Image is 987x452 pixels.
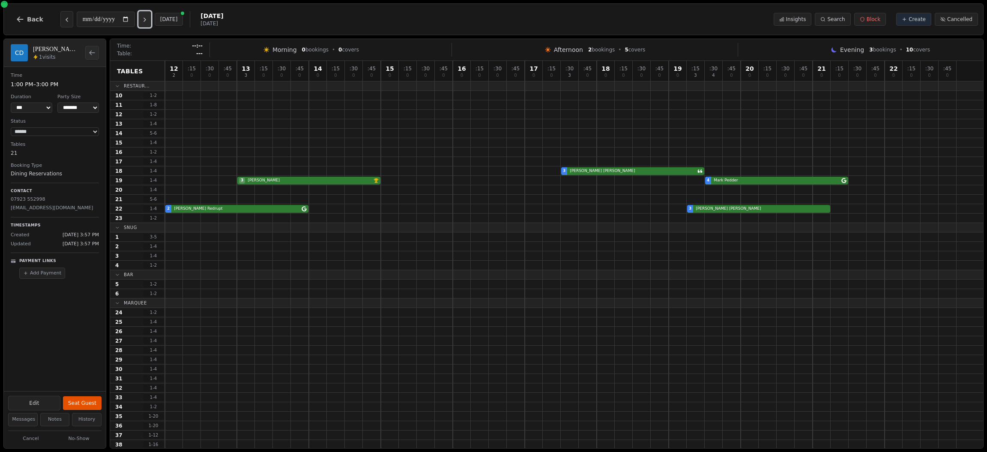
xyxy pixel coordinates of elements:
[85,46,99,60] button: Back to bookings list
[11,162,99,169] dt: Booking Type
[115,319,123,325] span: 25
[143,337,164,344] span: 1 - 4
[707,178,709,184] span: 4
[11,196,99,203] p: 07923 552998
[192,42,203,49] span: --:--
[124,271,133,278] span: Bar
[188,66,196,71] span: : 15
[11,188,99,194] p: Contact
[691,66,700,71] span: : 15
[246,178,373,184] span: [PERSON_NAME]
[115,356,123,363] span: 29
[143,404,164,410] span: 1 - 2
[115,111,123,118] span: 12
[838,73,840,78] span: 0
[226,73,229,78] span: 0
[874,73,876,78] span: 0
[496,73,499,78] span: 0
[370,73,373,78] span: 0
[673,66,682,72] span: 19
[422,66,430,71] span: : 30
[143,347,164,353] span: 1 - 4
[745,66,754,72] span: 20
[511,66,520,71] span: : 45
[781,66,790,71] span: : 30
[909,16,926,23] span: Create
[532,73,535,78] span: 0
[766,73,769,78] span: 0
[143,253,164,259] span: 1 - 4
[9,9,50,30] button: Back
[172,206,301,212] span: [PERSON_NAME] Redrupt
[11,223,99,229] p: Timestamps
[208,73,211,78] span: 0
[774,13,812,26] button: Insights
[588,46,615,53] span: bookings
[170,66,178,72] span: 12
[529,66,538,72] span: 17
[694,73,697,78] span: 3
[117,67,143,75] span: Tables
[11,44,28,61] div: CD
[658,73,661,78] span: 0
[820,73,823,78] span: 0
[115,177,123,184] span: 19
[637,66,646,71] span: : 30
[11,141,99,148] dt: Tables
[296,66,304,71] span: : 45
[143,290,164,297] span: 1 - 2
[200,12,223,20] span: [DATE]
[143,205,164,212] span: 1 - 4
[11,241,31,248] span: Updated
[640,73,643,78] span: 0
[11,149,99,157] dd: 21
[889,66,897,72] span: 22
[601,66,610,72] span: 18
[280,73,283,78] span: 0
[840,45,864,54] span: Evening
[143,177,164,184] span: 1 - 4
[143,92,164,99] span: 1 - 2
[242,66,250,72] span: 13
[143,139,164,146] span: 1 - 4
[817,66,825,72] span: 21
[352,73,355,78] span: 0
[138,11,151,27] button: Next day
[19,258,56,264] p: Payment Links
[115,139,123,146] span: 15
[143,243,164,250] span: 1 - 4
[63,241,99,248] span: [DATE] 3:57 PM
[604,73,607,78] span: 0
[115,422,123,429] span: 36
[338,46,359,53] span: covers
[712,178,840,184] span: Mark Pedder
[928,73,930,78] span: 0
[115,149,123,156] span: 16
[619,66,628,71] span: : 15
[625,47,628,53] span: 5
[143,366,164,372] span: 1 - 4
[338,47,342,53] span: 0
[143,394,164,401] span: 1 - 4
[856,73,858,78] span: 0
[115,102,123,108] span: 11
[143,149,164,155] span: 1 - 2
[947,16,972,23] span: Cancelled
[565,66,574,71] span: : 30
[11,72,99,79] dt: Time
[115,413,123,420] span: 35
[854,13,886,26] button: Block
[124,83,150,89] span: Restaur...
[117,50,132,57] span: Table:
[802,73,805,78] span: 0
[115,337,123,344] span: 27
[389,73,391,78] span: 0
[11,118,99,125] dt: Status
[115,375,123,382] span: 31
[900,46,903,53] span: •
[190,73,193,78] span: 0
[143,121,164,127] span: 1 - 4
[57,93,99,101] dt: Party Size
[115,328,123,335] span: 26
[550,73,553,78] span: 0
